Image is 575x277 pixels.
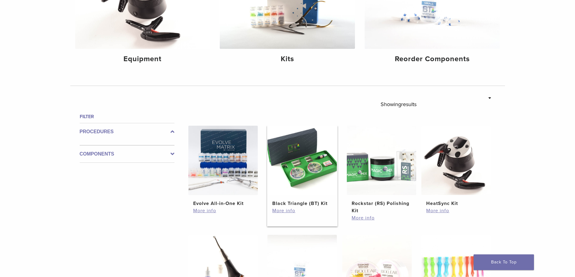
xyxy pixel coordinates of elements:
h2: Black Triangle (BT) Kit [272,200,332,207]
label: Components [80,150,174,158]
a: Rockstar (RS) Polishing KitRockstar (RS) Polishing Kit [347,126,417,214]
img: Rockstar (RS) Polishing Kit [347,126,416,195]
a: More info [193,207,253,214]
h4: Equipment [80,54,206,65]
h2: Rockstar (RS) Polishing Kit [352,200,411,214]
a: Black Triangle (BT) KitBlack Triangle (BT) Kit [267,126,337,207]
a: More info [272,207,332,214]
a: Evolve All-in-One KitEvolve All-in-One Kit [188,126,258,207]
p: Showing results [381,98,417,111]
img: HeatSync Kit [421,126,491,195]
img: Evolve All-in-One Kit [188,126,258,195]
h4: Filter [80,113,174,120]
a: Back To Top [474,254,534,270]
a: HeatSync KitHeatSync Kit [421,126,491,207]
h2: Evolve All-in-One Kit [193,200,253,207]
h2: HeatSync Kit [426,200,486,207]
a: More info [352,214,411,222]
img: Black Triangle (BT) Kit [267,126,337,195]
h4: Kits [225,54,350,65]
h4: Reorder Components [369,54,495,65]
label: Procedures [80,128,174,135]
a: More info [426,207,486,214]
